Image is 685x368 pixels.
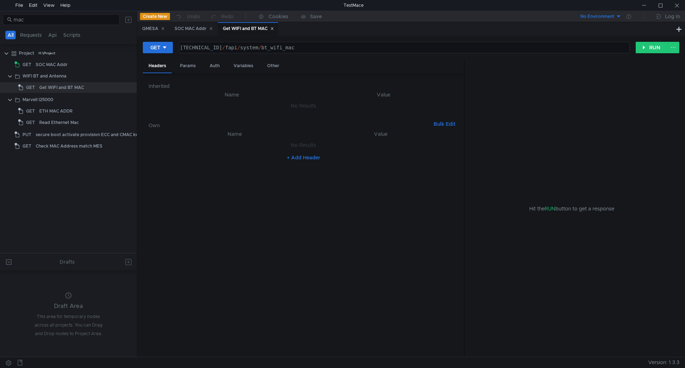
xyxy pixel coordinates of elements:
div: Get WIFI and BT MAC [39,82,84,93]
button: Requests [18,31,44,39]
nz-embed-empty: No Results [291,142,316,148]
button: RUN [636,42,667,53]
span: GET [26,117,35,128]
div: Headers [143,59,172,73]
div: Log In [665,12,680,21]
div: Undo [187,12,200,21]
h6: Own [149,121,430,130]
div: Get WIFI and BT MAC [223,25,274,33]
div: WIFI BT and Antenna [22,71,66,81]
div: Params [174,59,201,73]
span: Hit the button to get a response [529,205,614,213]
div: Variables [228,59,259,73]
h6: Inherited [149,82,458,90]
button: Api [46,31,59,39]
div: Auth [204,59,225,73]
span: GET [26,106,35,116]
div: Check MAC Address match MES [36,141,102,151]
div: Read Ethernet Mac [39,117,79,128]
button: Redo [205,11,239,22]
button: Bulk Edit [431,120,458,128]
span: PUT [22,129,31,140]
th: Name [154,90,309,99]
div: ETH MAC ADDR [39,106,72,116]
button: All [5,31,16,39]
button: Create New [140,13,170,20]
div: Redo [221,12,234,21]
div: Other [261,59,285,73]
div: Marvell I25000 [22,94,53,105]
div: H:\Project [39,48,55,59]
div: Cookies [269,12,288,21]
div: Project [19,48,34,59]
div: secure boot activate provision ECC and CMAC keys [36,129,143,140]
th: Name [160,130,309,138]
div: Drafts [60,258,75,266]
button: Scripts [61,31,82,39]
span: Version: 1.3.3 [648,357,679,368]
button: GET [143,42,173,53]
th: Value [309,130,452,138]
th: Value [309,90,458,99]
span: GET [22,141,31,151]
button: Undo [170,11,205,22]
button: No Environment [572,11,621,22]
div: GET [150,44,160,51]
div: QMESA [142,25,165,33]
div: SOC MAC Addr [175,25,213,33]
span: RUN [545,205,555,212]
input: Search... [14,16,115,24]
div: Save [310,14,322,19]
button: + Add Header [284,153,323,162]
div: No Environment [580,13,614,20]
div: SOC MAC Addr [36,59,67,70]
nz-embed-empty: No Results [291,103,316,109]
span: GET [26,82,35,93]
span: GET [22,59,31,70]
